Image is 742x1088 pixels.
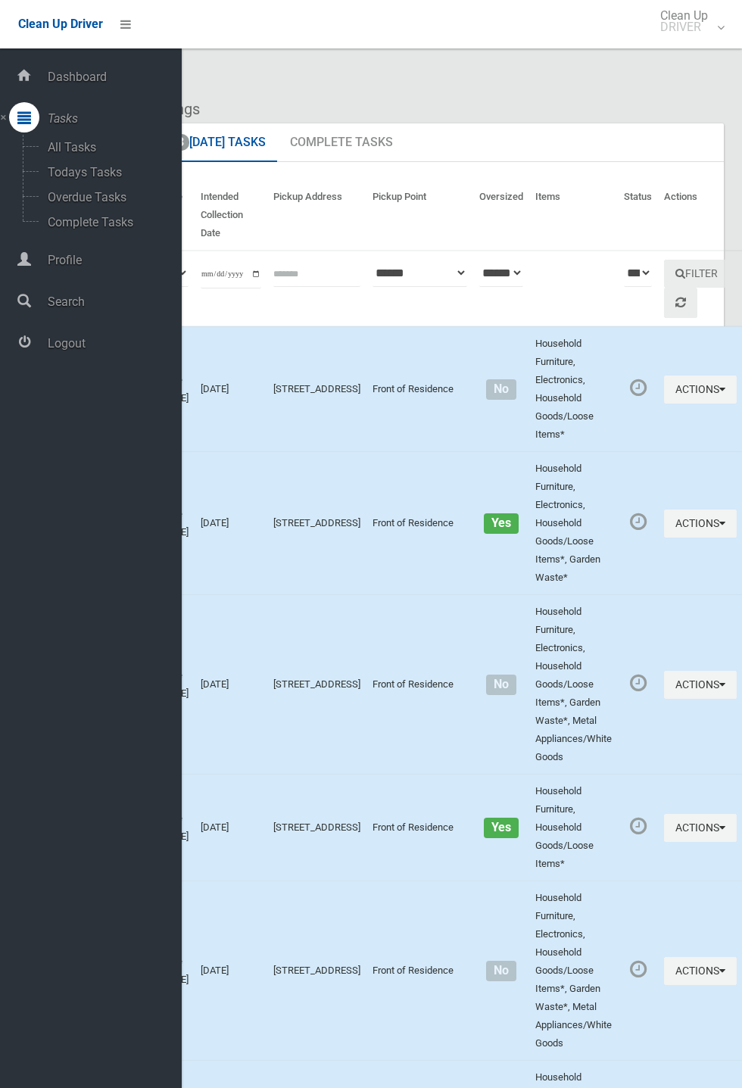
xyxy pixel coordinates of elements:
h4: Normal sized [479,383,523,396]
span: Logout [43,336,182,351]
td: Front of Residence [366,326,473,452]
h4: Oversized [479,517,523,530]
span: Yes [484,513,518,534]
button: Actions [664,814,737,842]
span: Dashboard [43,70,182,84]
th: Pickup Address [267,180,366,251]
td: Front of Residence [366,595,473,775]
button: Actions [664,671,737,699]
span: Tasks [43,111,182,126]
td: [STREET_ADDRESS] [267,881,366,1061]
button: Actions [664,376,737,404]
a: Clean Up Driver [18,13,103,36]
h4: Normal sized [479,965,523,977]
small: DRIVER [660,21,708,33]
i: Booking awaiting collection. Mark as collected or report issues to complete task. [630,816,647,836]
span: Todays Tasks [43,165,169,179]
td: Front of Residence [366,452,473,595]
th: Pickup Point [366,180,473,251]
td: [STREET_ADDRESS] [267,595,366,775]
span: Complete Tasks [43,215,169,229]
span: Overdue Tasks [43,190,169,204]
h4: Normal sized [479,678,523,691]
i: Booking awaiting collection. Mark as collected or report issues to complete task. [630,378,647,397]
th: Intended Collection Date [195,180,267,251]
span: No [486,675,516,695]
td: [STREET_ADDRESS] [267,775,366,881]
span: All Tasks [43,140,169,154]
span: Yes [484,818,518,838]
a: Complete Tasks [279,123,404,163]
span: No [486,379,516,400]
th: Items [529,180,618,251]
td: [STREET_ADDRESS] [267,326,366,452]
span: Clean Up [653,10,723,33]
h4: Oversized [479,821,523,834]
i: Booking awaiting collection. Mark as collected or report issues to complete task. [630,512,647,532]
i: Booking awaiting collection. Mark as collected or report issues to complete task. [630,959,647,979]
th: Status [618,180,658,251]
a: 43[DATE] Tasks [154,123,277,163]
span: Search [43,295,182,309]
td: Front of Residence [366,881,473,1061]
td: [DATE] [195,595,267,775]
th: Oversized [473,180,529,251]
button: Actions [664,510,737,538]
i: Booking awaiting collection. Mark as collected or report issues to complete task. [630,673,647,693]
td: [DATE] [195,775,267,881]
td: Household Furniture, Household Goods/Loose Items* [529,775,618,881]
td: [DATE] [195,881,267,1061]
td: Household Furniture, Electronics, Household Goods/Loose Items*, Garden Waste*, Metal Appliances/W... [529,881,618,1061]
td: [DATE] [195,452,267,595]
span: Clean Up Driver [18,17,103,31]
span: No [486,961,516,981]
td: Household Furniture, Electronics, Household Goods/Loose Items* [529,326,618,452]
button: Actions [664,957,737,985]
td: Household Furniture, Electronics, Household Goods/Loose Items*, Garden Waste* [529,452,618,595]
td: Front of Residence [366,775,473,881]
button: Filter [664,260,729,288]
span: Profile [43,253,182,267]
td: [STREET_ADDRESS] [267,452,366,595]
td: Household Furniture, Electronics, Household Goods/Loose Items*, Garden Waste*, Metal Appliances/W... [529,595,618,775]
td: [DATE] [195,326,267,452]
